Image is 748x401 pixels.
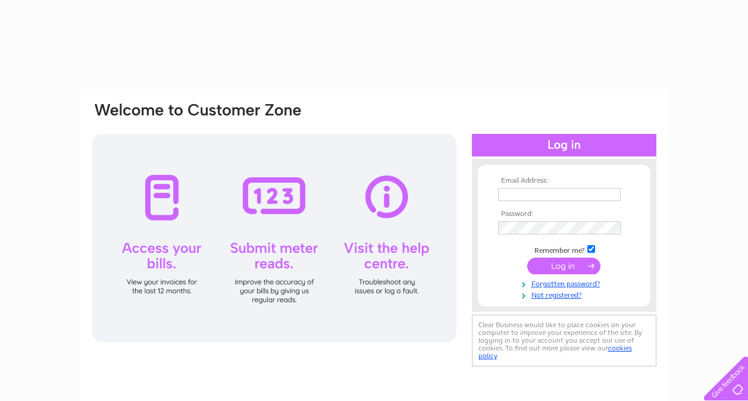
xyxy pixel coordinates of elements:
[498,277,633,289] a: Forgotten password?
[472,315,656,366] div: Clear Business would like to place cookies on your computer to improve your experience of the sit...
[498,289,633,300] a: Not registered?
[495,210,633,218] th: Password:
[527,258,600,274] input: Submit
[478,344,632,360] a: cookies policy
[495,243,633,255] td: Remember me?
[495,177,633,185] th: Email Address:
